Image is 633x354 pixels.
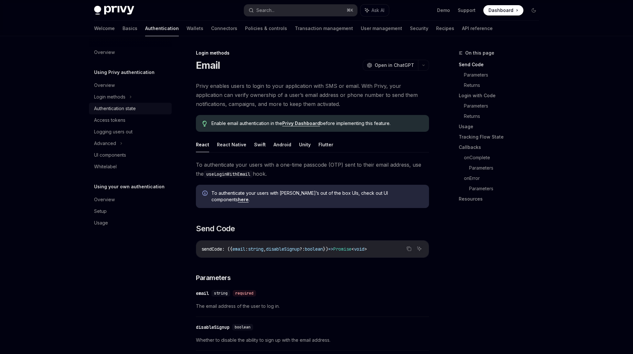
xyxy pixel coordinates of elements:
span: Privy enables users to login to your application with SMS or email. With Privy, your application ... [196,81,429,109]
a: Resources [459,194,544,204]
svg: Tip [202,121,207,127]
span: string [214,291,228,296]
a: API reference [462,21,493,36]
a: Recipes [436,21,454,36]
a: Login with Code [459,90,544,101]
a: Parameters [464,101,544,111]
img: dark logo [94,6,134,15]
span: boolean [235,325,251,330]
a: User management [361,21,402,36]
div: Logging users out [94,128,133,136]
a: onComplete [464,152,544,163]
span: Dashboard [488,7,513,14]
div: email [196,290,209,297]
span: On this page [465,49,494,57]
span: To authenticate your users with [PERSON_NAME]’s out of the box UIs, check out UI components . [211,190,423,203]
button: Toggle dark mode [529,5,539,16]
button: Flutter [318,137,333,152]
div: disableSignup [196,324,230,330]
span: ⌘ K [347,8,353,13]
span: Enable email authentication in the before implementing this feature. [211,120,423,127]
span: string [248,246,263,252]
a: Send Code [459,59,544,70]
div: Login methods [94,93,125,101]
a: UI components [89,149,172,161]
button: Android [274,137,291,152]
span: To authenticate your users with a one-time passcode (OTP) sent to their email address, use the hook. [196,160,429,178]
h5: Using Privy authentication [94,68,155,76]
a: here [238,197,249,203]
a: Dashboard [483,5,523,16]
span: => [328,246,333,252]
span: ?: [300,246,305,252]
a: Transaction management [295,21,353,36]
button: Swift [254,137,266,152]
a: Setup [89,205,172,217]
h5: Using your own authentication [94,183,165,191]
a: Overview [89,47,172,58]
a: Overview [89,79,172,91]
a: Wallets [187,21,203,36]
div: Search... [256,6,274,14]
a: Support [458,7,476,14]
div: Login methods [196,50,429,56]
button: Ask AI [415,245,424,253]
a: Whitelabel [89,161,172,172]
a: Basics [123,21,137,36]
span: email [232,246,245,252]
a: Logging users out [89,126,172,138]
a: Authentication [145,21,179,36]
span: void [354,246,364,252]
div: Advanced [94,140,116,147]
button: Search...⌘K [244,5,357,16]
span: > [364,246,367,252]
button: React [196,137,209,152]
span: , [263,246,266,252]
div: Setup [94,207,107,215]
a: Usage [459,121,544,132]
div: Usage [94,219,108,227]
div: Overview [94,81,115,89]
span: sendCode [201,246,222,252]
span: disableSignup [266,246,300,252]
h1: Email [196,59,220,71]
button: React Native [217,137,246,152]
a: Connectors [211,21,237,36]
div: required [233,290,256,297]
span: < [351,246,354,252]
a: onError [464,173,544,183]
div: Whitelabel [94,163,117,171]
span: : ({ [222,246,232,252]
a: Parameters [469,163,544,173]
a: Returns [464,80,544,90]
button: Ask AI [360,5,389,16]
a: Privy Dashboard [282,120,320,126]
a: Parameters [464,70,544,80]
a: Welcome [94,21,115,36]
a: Tracking Flow State [459,132,544,142]
a: Parameters [469,183,544,194]
button: Unity [299,137,311,152]
a: Policies & controls [245,21,287,36]
a: Returns [464,111,544,121]
span: Open in ChatGPT [375,62,414,68]
span: Promise [333,246,351,252]
span: The email address of the user to log in. [196,302,429,310]
span: }) [323,246,328,252]
code: useLoginWithEmail [204,171,253,178]
div: Authentication state [94,105,136,112]
a: Demo [437,7,450,14]
span: : [245,246,248,252]
span: boolean [305,246,323,252]
a: Security [410,21,428,36]
div: Overview [94,48,115,56]
span: Whether to disable the ability to sign up with the email address. [196,336,429,344]
a: Callbacks [459,142,544,152]
svg: Info [202,191,209,197]
span: Send Code [196,224,235,234]
a: Authentication state [89,103,172,114]
button: Open in ChatGPT [363,60,418,71]
a: Usage [89,217,172,229]
a: Overview [89,194,172,205]
div: UI components [94,151,126,159]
